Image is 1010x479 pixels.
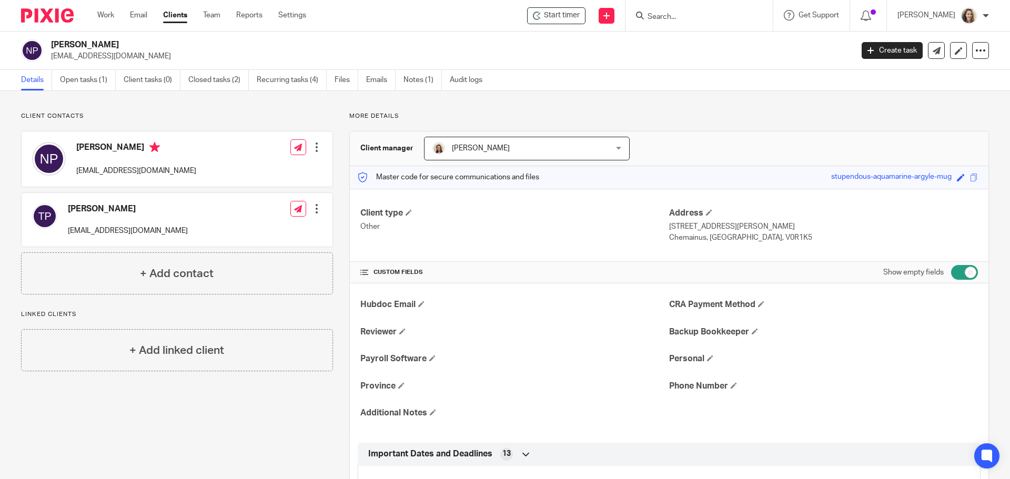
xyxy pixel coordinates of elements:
h4: CRA Payment Method [669,299,978,310]
p: Client contacts [21,112,333,120]
h4: Reviewer [360,327,669,338]
label: Show empty fields [883,267,944,278]
p: Linked clients [21,310,333,319]
a: Details [21,70,52,90]
img: svg%3E [32,203,57,229]
span: Important Dates and Deadlines [368,449,492,460]
h4: Address [669,208,978,219]
p: Chemainus, [GEOGRAPHIC_DATA], V0R1K5 [669,232,978,243]
h4: Payroll Software [360,353,669,364]
img: IMG_7896.JPG [961,7,977,24]
img: svg%3E [21,39,43,62]
p: [PERSON_NAME] [897,10,955,21]
h4: + Add contact [140,266,214,282]
img: Pixie [21,8,74,23]
h4: Phone Number [669,381,978,392]
a: Emails [366,70,396,90]
p: [EMAIL_ADDRESS][DOMAIN_NAME] [51,51,846,62]
a: Open tasks (1) [60,70,116,90]
span: 13 [502,449,511,459]
a: Client tasks (0) [124,70,180,90]
span: [PERSON_NAME] [452,145,510,152]
p: [STREET_ADDRESS][PERSON_NAME] [669,221,978,232]
p: Master code for secure communications and files [358,172,539,182]
a: Create task [862,42,923,59]
h4: [PERSON_NAME] [76,142,196,155]
h4: Hubdoc Email [360,299,669,310]
h4: CUSTOM FIELDS [360,268,669,277]
a: Closed tasks (2) [188,70,249,90]
a: Notes (1) [403,70,442,90]
h3: Client manager [360,143,413,154]
h4: + Add linked client [129,342,224,359]
i: Primary [149,142,160,152]
a: Team [203,10,220,21]
a: Settings [278,10,306,21]
img: svg%3E [32,142,66,176]
a: Audit logs [450,70,490,90]
h4: Province [360,381,669,392]
h2: [PERSON_NAME] [51,39,687,50]
input: Search [647,13,741,22]
span: Start timer [544,10,580,21]
img: Morgan.JPG [432,142,445,155]
p: [EMAIL_ADDRESS][DOMAIN_NAME] [76,166,196,176]
a: Reports [236,10,262,21]
h4: [PERSON_NAME] [68,203,188,215]
h4: Personal [669,353,978,364]
p: More details [349,112,989,120]
p: Other [360,221,669,232]
a: Email [130,10,147,21]
h4: Backup Bookkeeper [669,327,978,338]
p: [EMAIL_ADDRESS][DOMAIN_NAME] [68,226,188,236]
a: Clients [163,10,187,21]
h4: Client type [360,208,669,219]
a: Files [335,70,358,90]
div: Nichole Pereira [527,7,585,24]
span: Get Support [799,12,839,19]
a: Work [97,10,114,21]
a: Recurring tasks (4) [257,70,327,90]
div: stupendous-aquamarine-argyle-mug [831,171,952,184]
h4: Additional Notes [360,407,669,419]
